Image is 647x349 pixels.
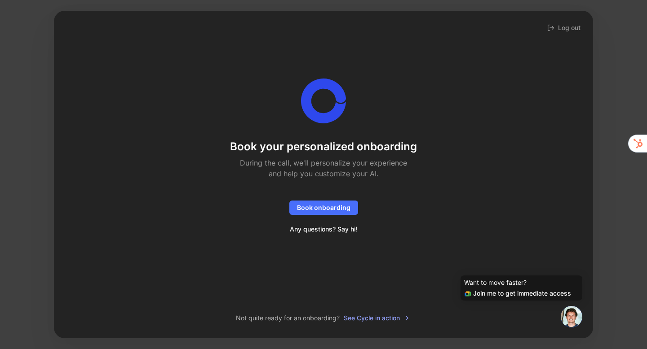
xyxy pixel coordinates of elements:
button: Book onboarding [289,201,358,215]
div: Join me to get immediate access [464,288,579,299]
div: Want to move faster? [464,277,579,288]
h1: Book your personalized onboarding [230,140,417,154]
button: See Cycle in action [343,312,411,324]
span: Not quite ready for an onboarding? [236,313,340,323]
span: Book onboarding [297,202,350,213]
span: See Cycle in action [344,313,411,323]
button: Log out [545,22,582,34]
button: Any questions? Say hi! [282,222,365,236]
span: Any questions? Say hi! [290,224,357,235]
h2: During the call, we'll personalize your experience and help you customize your AI. [235,157,412,179]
